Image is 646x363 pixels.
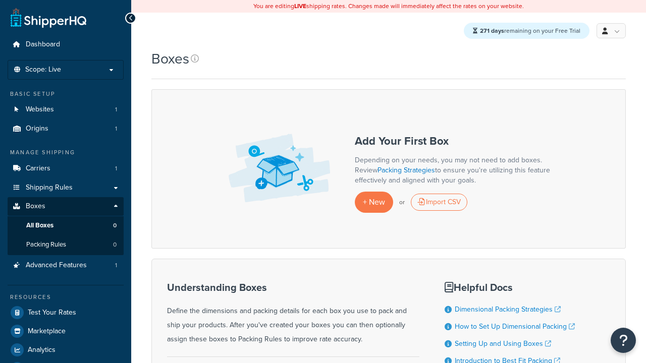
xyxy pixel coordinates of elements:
[8,148,124,157] div: Manage Shipping
[8,304,124,322] a: Test Your Rates
[8,256,124,275] li: Advanced Features
[113,221,117,230] span: 0
[8,341,124,359] a: Analytics
[11,8,86,28] a: ShipperHQ Home
[28,346,56,354] span: Analytics
[455,304,561,315] a: Dimensional Packing Strategies
[151,49,189,69] h1: Boxes
[378,165,435,175] a: Packing Strategies
[26,221,53,230] span: All Boxes
[26,125,48,133] span: Origins
[26,240,66,249] span: Packing Rules
[455,338,551,349] a: Setting Up and Using Boxes
[26,40,60,49] span: Dashboard
[28,309,76,317] span: Test Your Rates
[8,256,124,275] a: Advanced Features 1
[115,261,117,270] span: 1
[167,282,419,293] h3: Understanding Boxes
[8,216,124,235] a: All Boxes 0
[8,235,124,254] li: Packing Rules
[399,195,405,209] p: or
[8,322,124,340] a: Marketplace
[363,196,385,208] span: + New
[26,202,45,211] span: Boxes
[8,119,124,138] a: Origins 1
[355,192,393,212] a: + New
[8,216,124,235] li: All Boxes
[8,235,124,254] a: Packing Rules 0
[28,327,66,336] span: Marketplace
[355,135,557,147] h3: Add Your First Box
[480,26,504,35] strong: 271 days
[8,178,124,197] a: Shipping Rules
[167,282,419,346] div: Define the dimensions and packing details for each box you use to pack and ship your products. Af...
[411,194,467,211] div: Import CSV
[8,100,124,119] a: Websites 1
[8,90,124,98] div: Basic Setup
[445,282,603,293] h3: Helpful Docs
[25,66,61,74] span: Scope: Live
[115,164,117,173] span: 1
[26,261,87,270] span: Advanced Features
[294,2,306,11] b: LIVE
[8,35,124,54] a: Dashboard
[8,100,124,119] li: Websites
[8,293,124,301] div: Resources
[464,23,589,39] div: remaining on your Free Trial
[26,184,73,192] span: Shipping Rules
[355,155,557,186] p: Depending on your needs, you may not need to add boxes. Review to ensure you're utilizing this fe...
[8,197,124,255] li: Boxes
[8,159,124,178] li: Carriers
[26,105,54,114] span: Websites
[115,105,117,114] span: 1
[26,164,50,173] span: Carriers
[115,125,117,133] span: 1
[113,240,117,249] span: 0
[611,328,636,353] button: Open Resource Center
[8,197,124,216] a: Boxes
[8,159,124,178] a: Carriers 1
[455,321,575,332] a: How to Set Up Dimensional Packing
[8,119,124,138] li: Origins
